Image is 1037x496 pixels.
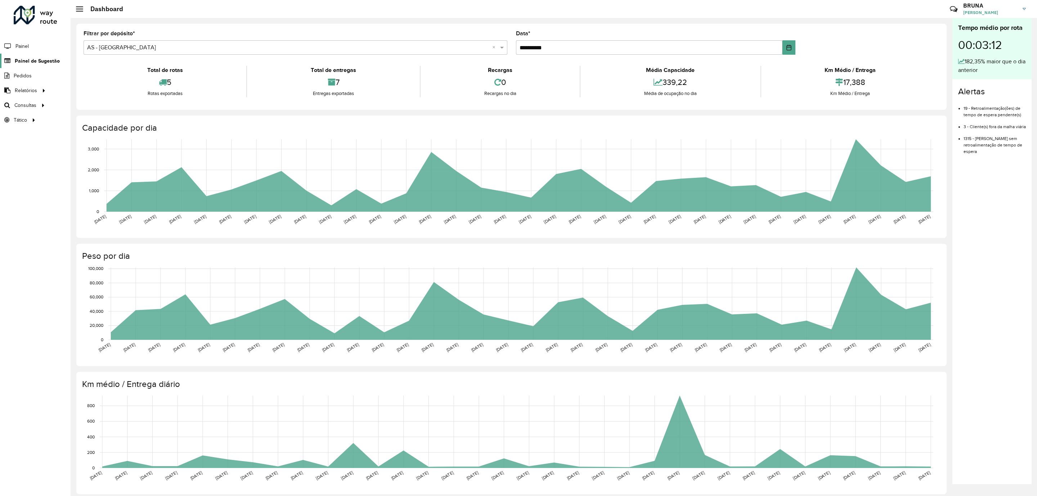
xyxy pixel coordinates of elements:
h3: BRUNA [963,2,1017,9]
h4: Peso por dia [82,251,939,261]
text: [DATE] [917,214,931,224]
text: [DATE] [197,342,211,352]
text: [DATE] [868,214,881,224]
h4: Km médio / Entrega diário [82,379,939,389]
text: [DATE] [443,214,457,224]
label: Data [516,29,530,38]
text: [DATE] [666,470,680,481]
div: Km Médio / Entrega [763,66,938,75]
text: [DATE] [792,470,806,481]
text: [DATE] [118,214,132,224]
text: [DATE] [168,214,182,224]
text: [DATE] [346,342,360,352]
text: 60,000 [90,295,103,299]
text: [DATE] [441,470,454,481]
text: [DATE] [743,214,757,224]
span: Consultas [14,102,36,109]
text: [DATE] [315,470,329,481]
text: [DATE] [240,470,253,481]
text: [DATE] [468,214,482,224]
h4: Capacidade por dia [82,123,939,133]
text: [DATE] [445,342,459,352]
text: [DATE] [98,342,111,352]
text: 20,000 [90,323,103,328]
text: [DATE] [717,470,731,481]
text: [DATE] [719,342,732,352]
text: [DATE] [390,470,404,481]
text: [DATE] [742,470,755,481]
span: Clear all [492,43,498,52]
text: [DATE] [114,470,128,481]
text: [DATE] [767,470,781,481]
text: [DATE] [193,214,207,224]
text: 400 [87,434,95,439]
div: 7 [249,75,418,90]
text: [DATE] [172,342,186,352]
text: [DATE] [568,214,582,224]
div: Média Capacidade [582,66,758,75]
div: 17,388 [763,75,938,90]
button: Choose Date [782,40,795,55]
text: [DATE] [296,342,310,352]
text: [DATE] [421,342,434,352]
h2: Dashboard [83,5,123,13]
text: [DATE] [793,342,807,352]
li: 3 - Cliente(s) fora da malha viária [964,118,1026,130]
text: [DATE] [817,470,831,481]
text: [DATE] [491,470,504,481]
text: 0 [96,209,99,214]
text: 2,000 [88,167,99,172]
text: [DATE] [641,470,655,481]
text: [DATE] [616,470,630,481]
text: 800 [87,403,95,408]
text: [DATE] [222,342,235,352]
text: [DATE] [570,342,583,352]
div: 5 [85,75,244,90]
text: [DATE] [493,214,507,224]
text: [DATE] [147,342,161,352]
a: Contato Rápido [946,1,961,17]
text: [DATE] [744,342,757,352]
text: [DATE] [545,342,558,352]
li: 1315 - [PERSON_NAME] sem retroalimentação de tempo de espera [964,130,1026,155]
text: [DATE] [518,214,532,224]
span: Tático [14,116,27,124]
text: [DATE] [321,342,335,352]
text: [DATE] [265,470,278,481]
div: Críticas? Dúvidas? Elogios? Sugestões? Entre em contato conosco! [864,2,939,22]
h4: Alertas [958,86,1026,97]
text: [DATE] [566,470,580,481]
text: [DATE] [470,342,484,352]
text: [DATE] [243,214,257,224]
div: Km Médio / Entrega [763,90,938,97]
text: [DATE] [842,470,856,481]
text: [DATE] [247,342,260,352]
text: [DATE] [669,342,683,352]
span: Painel [15,42,29,50]
text: [DATE] [868,342,881,352]
text: [DATE] [843,342,857,352]
text: 0 [92,465,95,470]
text: [DATE] [290,470,304,481]
text: [DATE] [818,342,832,352]
text: [DATE] [164,470,178,481]
text: [DATE] [268,214,282,224]
text: [DATE] [343,214,357,224]
text: [DATE] [893,214,906,224]
div: Recargas no dia [422,90,578,97]
text: [DATE] [718,214,731,224]
span: Relatórios [15,87,37,94]
text: 200 [87,450,95,455]
text: [DATE] [189,470,203,481]
text: [DATE] [139,470,153,481]
span: Painel de Sugestão [15,57,60,65]
div: 339,22 [582,75,758,90]
div: Média de ocupação no dia [582,90,758,97]
text: [DATE] [793,214,807,224]
text: [DATE] [495,342,509,352]
text: [DATE] [418,214,432,224]
text: [DATE] [218,214,232,224]
text: [DATE] [867,470,881,481]
text: [DATE] [143,214,157,224]
text: [DATE] [694,342,708,352]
